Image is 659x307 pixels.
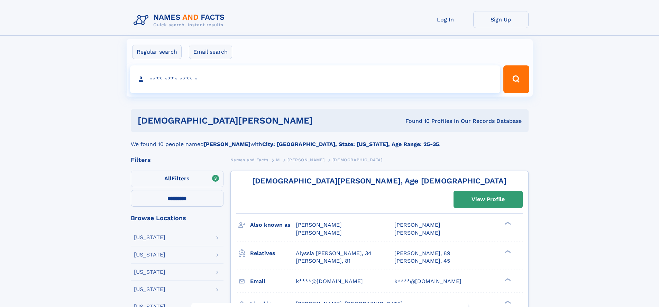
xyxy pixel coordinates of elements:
a: M [276,155,280,164]
b: [PERSON_NAME] [204,141,250,147]
div: ❯ [503,277,511,282]
a: [DEMOGRAPHIC_DATA][PERSON_NAME], Age [DEMOGRAPHIC_DATA] [252,177,506,185]
span: [PERSON_NAME] [296,222,342,228]
span: [PERSON_NAME] [296,229,342,236]
span: [PERSON_NAME] [394,229,440,236]
a: [PERSON_NAME] [287,155,324,164]
input: search input [130,65,501,93]
label: Email search [189,45,232,59]
h3: Email [250,276,296,287]
h3: Relatives [250,247,296,259]
span: [PERSON_NAME] [394,222,440,228]
h3: Also known as [250,219,296,231]
span: M [276,157,280,162]
div: Found 10 Profiles In Our Records Database [359,117,522,125]
div: ❯ [503,221,511,226]
div: [US_STATE] [134,287,165,292]
a: [PERSON_NAME], 45 [394,257,450,265]
span: All [164,175,172,182]
div: We found 10 people named with . [131,132,529,148]
button: Search Button [503,65,529,93]
a: [PERSON_NAME], 81 [296,257,350,265]
a: Log In [418,11,473,28]
div: [US_STATE] [134,269,165,275]
img: Logo Names and Facts [131,11,230,30]
span: [PERSON_NAME] [287,157,324,162]
h1: [DEMOGRAPHIC_DATA][PERSON_NAME] [138,116,359,125]
div: ❯ [503,249,511,254]
div: [US_STATE] [134,235,165,240]
div: Filters [131,157,223,163]
a: Alyssia [PERSON_NAME], 34 [296,250,372,257]
b: City: [GEOGRAPHIC_DATA], State: [US_STATE], Age Range: 25-35 [262,141,439,147]
label: Regular search [132,45,182,59]
a: Sign Up [473,11,529,28]
span: [PERSON_NAME], [GEOGRAPHIC_DATA] [296,300,403,307]
label: Filters [131,171,223,187]
span: [DEMOGRAPHIC_DATA] [332,157,383,162]
a: View Profile [454,191,522,208]
div: ❯ [503,300,511,304]
div: [US_STATE] [134,252,165,258]
div: Browse Locations [131,215,223,221]
a: [PERSON_NAME], 89 [394,250,450,257]
a: Names and Facts [230,155,268,164]
div: View Profile [472,191,505,207]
